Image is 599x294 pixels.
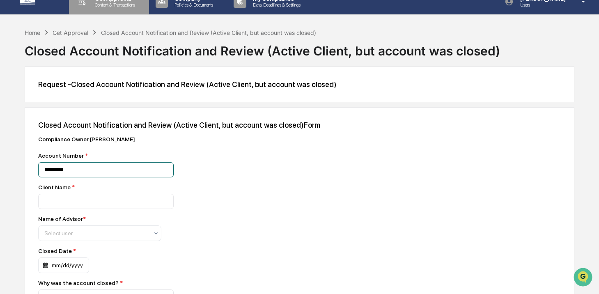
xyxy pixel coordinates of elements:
[38,136,326,142] div: Compliance Owner : [PERSON_NAME]
[38,121,561,129] div: Closed Account Notification and Review (Active Client, but account was closed) Form
[88,2,139,8] p: Content & Transactions
[38,257,89,273] div: mm/dd/yyyy
[140,65,149,75] button: Start new chat
[38,280,326,286] div: Why was the account closed?
[168,2,217,8] p: Policies & Documents
[60,104,66,111] div: 🗄️
[53,29,88,36] div: Get Approval
[8,17,149,30] p: How can we help?
[56,100,105,115] a: 🗄️Attestations
[8,104,15,111] div: 🖐️
[8,63,23,78] img: 1746055101610-c473b297-6a78-478c-a979-82029cc54cd1
[5,100,56,115] a: 🖐️Preclearance
[82,139,99,145] span: Pylon
[38,80,561,89] div: Request - Closed Account Notification and Review (Active Client, but account was closed)
[16,103,53,112] span: Preclearance
[101,29,316,36] div: Closed Account Notification and Review (Active Client, but account was closed)
[68,103,102,112] span: Attestations
[246,2,305,8] p: Data, Deadlines & Settings
[58,139,99,145] a: Powered byPylon
[16,119,52,127] span: Data Lookup
[25,29,40,36] div: Home
[5,116,55,131] a: 🔎Data Lookup
[38,152,326,159] div: Account Number
[38,216,86,222] div: Name of Advisor
[28,63,135,71] div: Start new chat
[25,37,574,58] div: Closed Account Notification and Review (Active Client, but account was closed)
[8,120,15,126] div: 🔎
[514,2,570,8] p: Users
[38,248,161,254] div: Closed Date
[573,267,595,289] iframe: Open customer support
[38,184,326,191] div: Client Name
[28,71,104,78] div: We're available if you need us!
